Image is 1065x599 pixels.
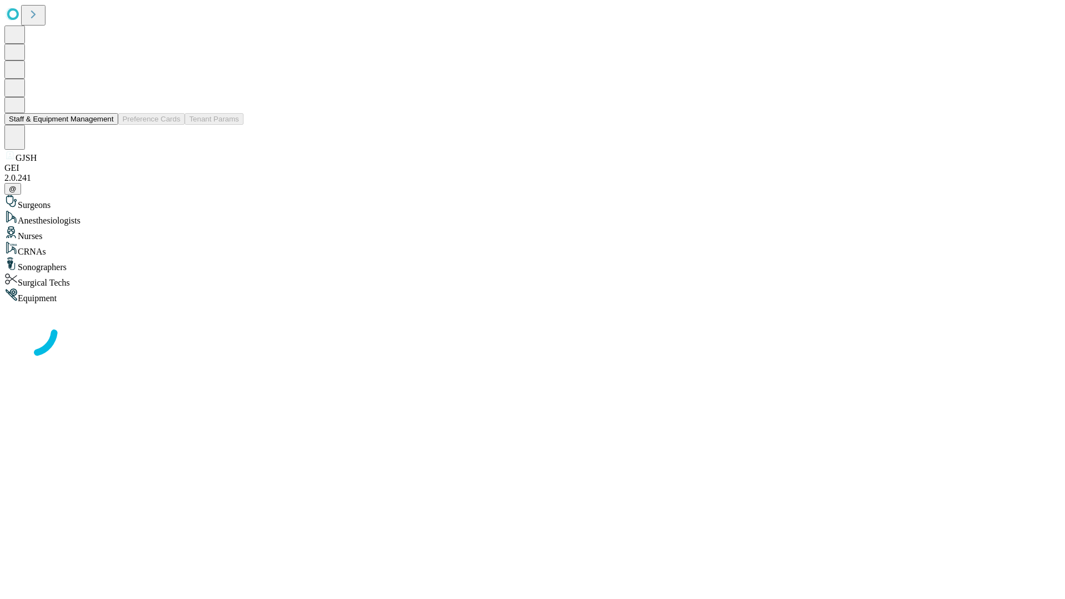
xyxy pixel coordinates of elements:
[4,272,1061,288] div: Surgical Techs
[4,257,1061,272] div: Sonographers
[4,113,118,125] button: Staff & Equipment Management
[4,163,1061,173] div: GEI
[4,226,1061,241] div: Nurses
[118,113,185,125] button: Preference Cards
[185,113,244,125] button: Tenant Params
[4,288,1061,303] div: Equipment
[4,173,1061,183] div: 2.0.241
[4,241,1061,257] div: CRNAs
[16,153,37,163] span: GJSH
[4,183,21,195] button: @
[9,185,17,193] span: @
[4,195,1061,210] div: Surgeons
[4,210,1061,226] div: Anesthesiologists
